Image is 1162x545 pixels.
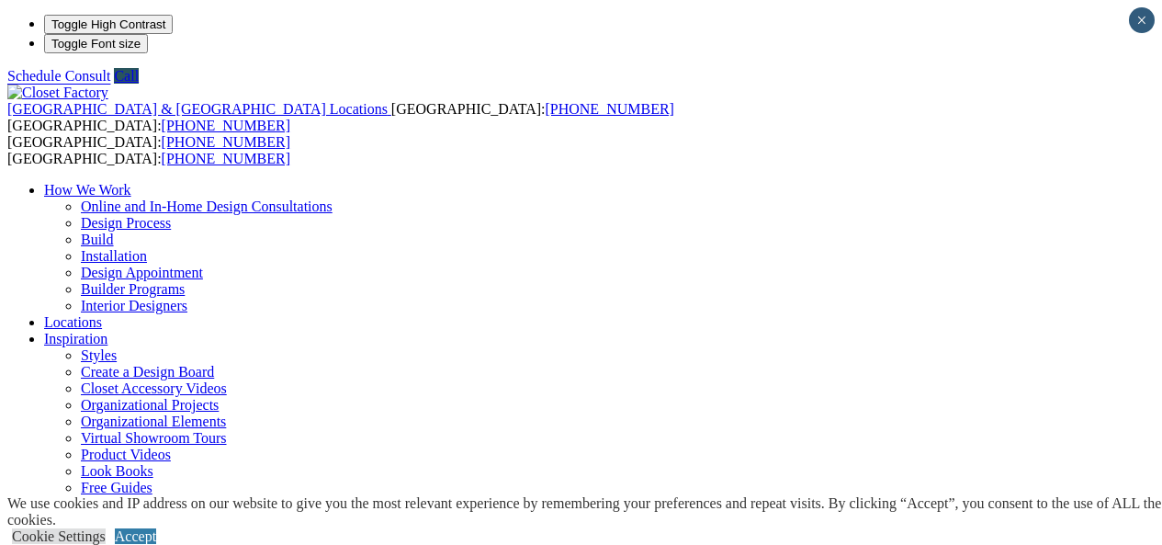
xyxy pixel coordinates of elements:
[7,68,110,84] a: Schedule Consult
[7,85,108,101] img: Closet Factory
[81,414,226,429] a: Organizational Elements
[81,248,147,264] a: Installation
[162,151,290,166] a: [PHONE_NUMBER]
[7,134,290,166] span: [GEOGRAPHIC_DATA]: [GEOGRAPHIC_DATA]:
[7,101,388,117] span: [GEOGRAPHIC_DATA] & [GEOGRAPHIC_DATA] Locations
[7,101,674,133] span: [GEOGRAPHIC_DATA]: [GEOGRAPHIC_DATA]:
[114,68,139,84] a: Call
[44,34,148,53] button: Toggle Font size
[162,134,290,150] a: [PHONE_NUMBER]
[1129,7,1155,33] button: Close
[81,215,171,231] a: Design Process
[44,331,107,346] a: Inspiration
[12,528,106,544] a: Cookie Settings
[545,101,673,117] a: [PHONE_NUMBER]
[81,380,227,396] a: Closet Accessory Videos
[115,528,156,544] a: Accept
[162,118,290,133] a: [PHONE_NUMBER]
[44,15,173,34] button: Toggle High Contrast
[81,265,203,280] a: Design Appointment
[81,463,153,479] a: Look Books
[7,101,391,117] a: [GEOGRAPHIC_DATA] & [GEOGRAPHIC_DATA] Locations
[81,397,219,413] a: Organizational Projects
[81,232,114,247] a: Build
[81,347,117,363] a: Styles
[44,314,102,330] a: Locations
[44,182,131,198] a: How We Work
[51,37,141,51] span: Toggle Font size
[81,480,152,495] a: Free Guides
[7,495,1162,528] div: We use cookies and IP address on our website to give you the most relevant experience by remember...
[81,281,185,297] a: Builder Programs
[81,364,214,380] a: Create a Design Board
[81,447,171,462] a: Product Videos
[81,298,187,313] a: Interior Designers
[51,17,165,31] span: Toggle High Contrast
[81,199,333,214] a: Online and In-Home Design Consultations
[81,430,227,446] a: Virtual Showroom Tours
